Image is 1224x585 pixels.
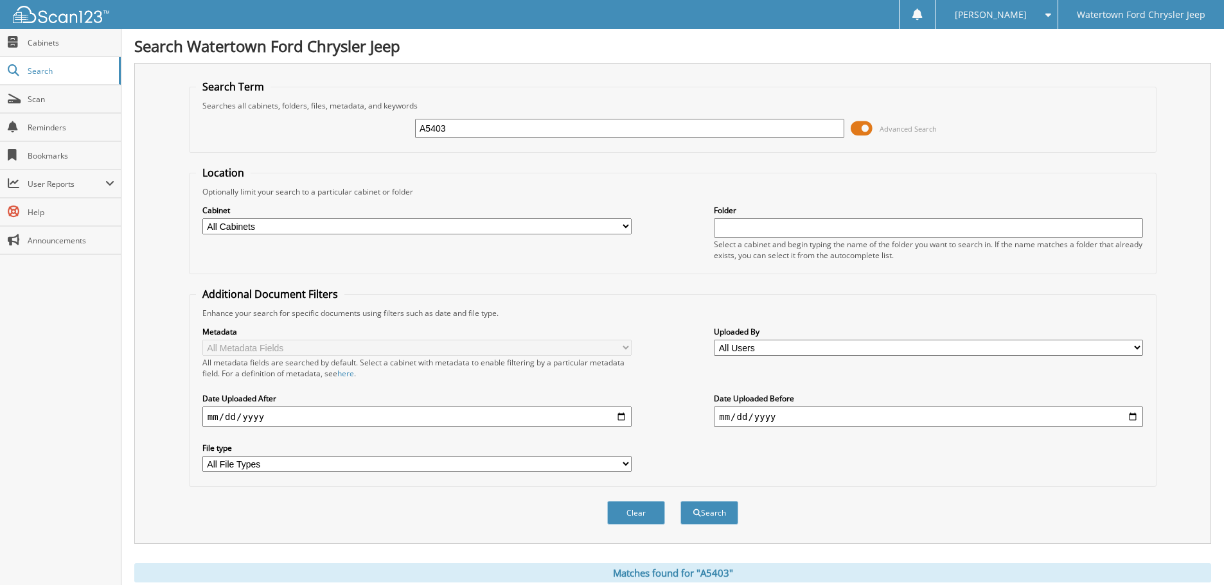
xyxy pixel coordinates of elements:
[202,326,632,337] label: Metadata
[680,501,738,525] button: Search
[134,35,1211,57] h1: Search Watertown Ford Chrysler Jeep
[714,205,1143,216] label: Folder
[714,393,1143,404] label: Date Uploaded Before
[28,235,114,246] span: Announcements
[134,563,1211,582] div: Matches found for "A5403"
[202,406,632,427] input: start
[607,501,665,525] button: Clear
[196,287,344,301] legend: Additional Document Filters
[196,100,1149,111] div: Searches all cabinets, folders, files, metadata, and keywords
[202,442,632,453] label: File type
[28,122,114,133] span: Reminders
[880,124,937,134] span: Advanced Search
[196,308,1149,319] div: Enhance your search for specific documents using filters such as date and file type.
[202,357,632,379] div: All metadata fields are searched by default. Select a cabinet with metadata to enable filtering b...
[202,205,632,216] label: Cabinet
[28,150,114,161] span: Bookmarks
[196,186,1149,197] div: Optionally limit your search to a particular cabinet or folder
[28,65,112,76] span: Search
[13,6,109,23] img: scan123-logo-white.svg
[28,179,105,189] span: User Reports
[28,207,114,218] span: Help
[28,37,114,48] span: Cabinets
[714,326,1143,337] label: Uploaded By
[196,166,251,180] legend: Location
[955,11,1027,19] span: [PERSON_NAME]
[28,94,114,105] span: Scan
[714,239,1143,261] div: Select a cabinet and begin typing the name of the folder you want to search in. If the name match...
[337,368,354,379] a: here
[714,406,1143,427] input: end
[202,393,632,404] label: Date Uploaded After
[196,80,271,94] legend: Search Term
[1077,11,1205,19] span: Watertown Ford Chrysler Jeep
